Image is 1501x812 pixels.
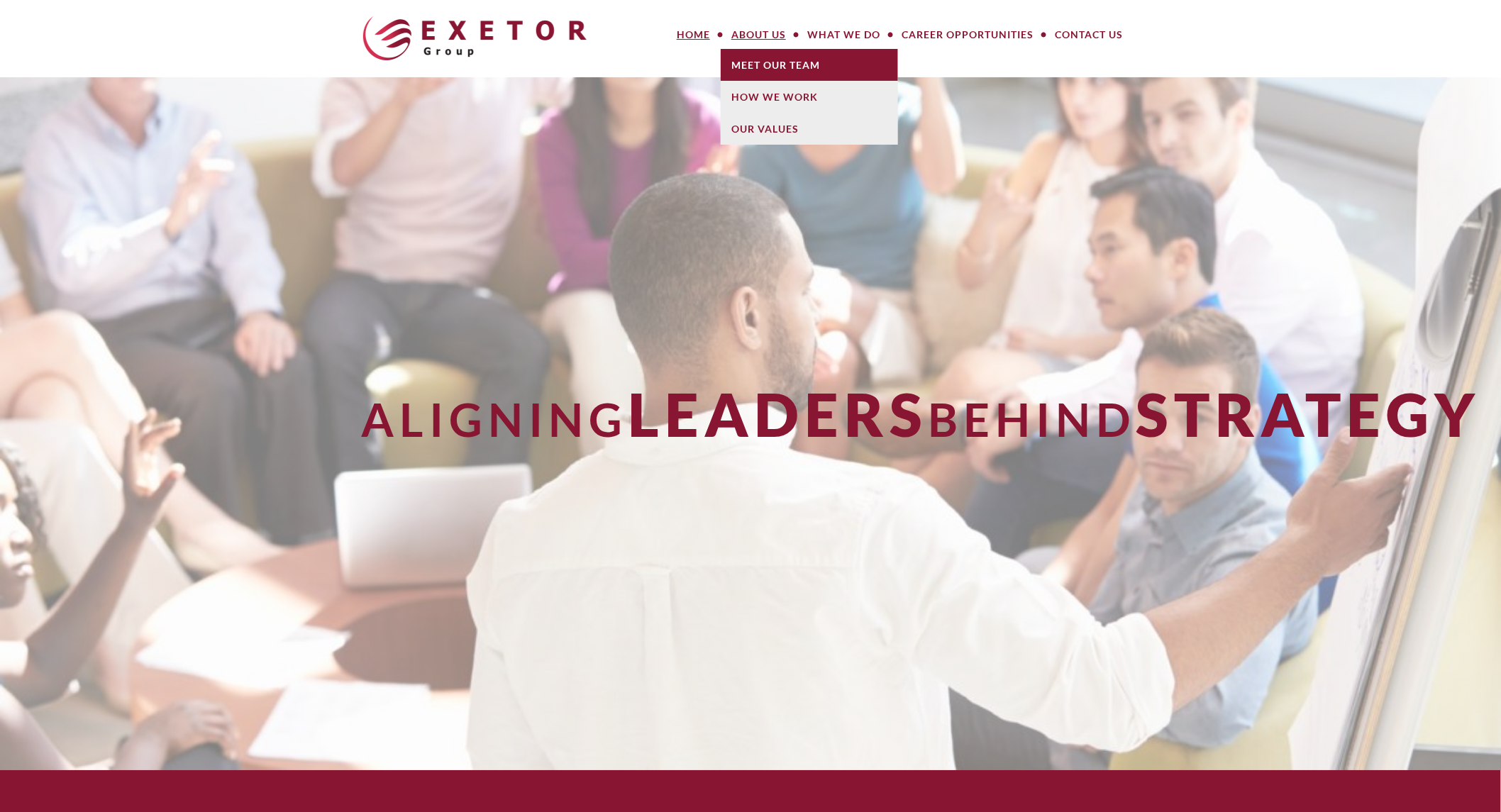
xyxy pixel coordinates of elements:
[1136,378,1481,450] span: Strategy
[721,49,898,81] a: Meet Our Team
[721,81,898,113] a: How We Work
[666,21,721,49] a: Home
[1044,21,1134,49] a: Contact Us
[363,16,587,60] img: The Exetor Group
[721,21,797,49] a: About Us
[628,378,929,450] span: Leaders
[797,21,891,49] a: What We Do
[362,382,1481,447] div: Aligning Behind
[891,21,1044,49] a: Career Opportunities
[721,113,898,145] a: Our Values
